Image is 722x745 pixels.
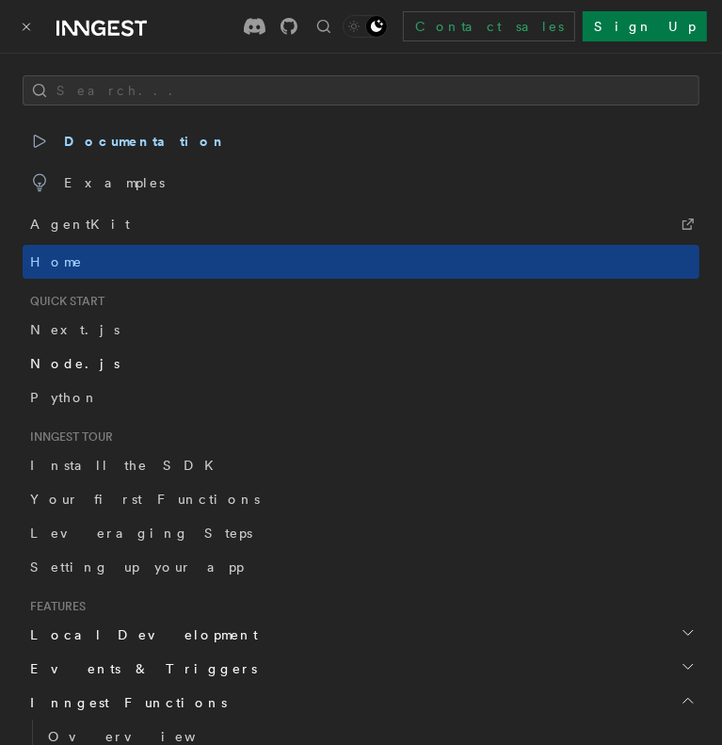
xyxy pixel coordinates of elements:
[403,11,575,41] a: Contact sales
[23,313,699,347] a: Next.js
[48,729,242,744] span: Overview
[23,203,699,245] a: AgentKit
[313,15,335,38] button: Find something...
[23,429,113,445] span: Inngest tour
[30,559,244,575] span: Setting up your app
[23,516,699,550] a: Leveraging Steps
[23,659,257,678] span: Events & Triggers
[23,618,699,652] button: Local Development
[23,294,104,309] span: Quick start
[23,693,227,712] span: Inngest Functions
[23,625,258,644] span: Local Development
[30,526,252,541] span: Leveraging Steps
[30,492,260,507] span: Your first Functions
[23,599,86,614] span: Features
[30,170,165,196] span: Examples
[23,381,699,414] a: Python
[23,448,699,482] a: Install the SDK
[23,686,699,720] button: Inngest Functions
[23,550,699,584] a: Setting up your app
[30,458,225,473] span: Install the SDK
[30,356,120,371] span: Node.js
[23,245,699,279] a: Home
[30,128,227,154] span: Documentation
[23,162,699,203] a: Examples
[30,211,130,237] span: AgentKit
[23,347,699,381] a: Node.js
[343,15,388,38] button: Toggle dark mode
[30,252,83,271] span: Home
[15,15,38,38] button: Toggle navigation
[30,390,99,405] span: Python
[23,75,699,105] button: Search...
[23,652,699,686] button: Events & Triggers
[23,482,699,516] a: Your first Functions
[30,322,120,337] span: Next.js
[583,11,707,41] a: Sign Up
[23,121,699,162] a: Documentation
